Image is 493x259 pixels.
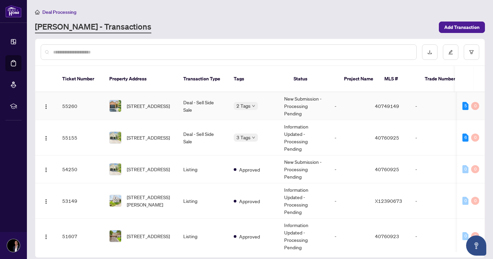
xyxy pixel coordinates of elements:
[410,120,457,155] td: -
[41,195,51,206] button: Logo
[228,66,288,92] th: Tags
[178,219,228,254] td: Listing
[104,66,178,92] th: Property Address
[444,22,480,33] span: Add Transaction
[329,219,370,254] td: -
[471,232,479,240] div: 0
[329,120,370,155] td: -
[410,155,457,183] td: -
[471,165,479,173] div: 0
[127,232,170,240] span: [STREET_ADDRESS]
[462,197,468,205] div: 0
[57,219,104,254] td: 51607
[375,198,402,204] span: X12390673
[43,167,49,173] img: Logo
[471,134,479,142] div: 0
[462,232,468,240] div: 0
[110,195,121,207] img: thumbnail-img
[443,44,458,60] button: edit
[41,231,51,242] button: Logo
[178,155,228,183] td: Listing
[178,66,228,92] th: Transaction Type
[57,66,104,92] th: Ticket Number
[7,239,20,252] img: Profile Icon
[239,233,260,240] span: Approved
[462,134,468,142] div: 6
[127,102,170,110] span: [STREET_ADDRESS]
[279,183,329,219] td: Information Updated - Processing Pending
[410,92,457,120] td: -
[339,66,379,92] th: Project Name
[127,134,170,141] span: [STREET_ADDRESS]
[329,92,370,120] td: -
[236,102,251,110] span: 2 Tags
[43,199,49,204] img: Logo
[110,230,121,242] img: thumbnail-img
[448,50,453,54] span: edit
[5,5,22,17] img: logo
[279,155,329,183] td: New Submission - Processing Pending
[127,193,173,208] span: [STREET_ADDRESS][PERSON_NAME]
[410,183,457,219] td: -
[239,197,260,205] span: Approved
[41,164,51,175] button: Logo
[110,163,121,175] img: thumbnail-img
[252,136,255,139] span: down
[110,100,121,112] img: thumbnail-img
[35,21,151,33] a: [PERSON_NAME] - Transactions
[279,219,329,254] td: Information Updated - Processing Pending
[41,101,51,111] button: Logo
[329,155,370,183] td: -
[471,197,479,205] div: 0
[57,92,104,120] td: 55260
[178,92,228,120] td: Deal - Sell Side Sale
[375,103,399,109] span: 40749149
[43,136,49,141] img: Logo
[329,183,370,219] td: -
[427,50,432,54] span: download
[178,120,228,155] td: Deal - Sell Side Sale
[471,102,479,110] div: 0
[279,92,329,120] td: New Submission - Processing Pending
[110,132,121,143] img: thumbnail-img
[252,104,255,108] span: down
[419,66,466,92] th: Trade Number
[462,102,468,110] div: 5
[279,120,329,155] td: Information Updated - Processing Pending
[236,134,251,141] span: 3 Tags
[462,165,468,173] div: 0
[439,22,485,33] button: Add Transaction
[42,9,76,15] span: Deal Processing
[57,155,104,183] td: 54250
[375,166,399,172] span: 40760925
[410,219,457,254] td: -
[422,44,438,60] button: download
[178,183,228,219] td: Listing
[57,183,104,219] td: 53149
[43,234,49,239] img: Logo
[127,165,170,173] span: [STREET_ADDRESS]
[41,132,51,143] button: Logo
[239,166,260,173] span: Approved
[35,10,40,14] span: home
[288,66,339,92] th: Status
[57,120,104,155] td: 55155
[43,104,49,109] img: Logo
[379,66,419,92] th: MLS #
[464,44,479,60] button: filter
[375,135,399,141] span: 40760925
[375,233,399,239] span: 40760923
[466,235,486,256] button: Open asap
[469,50,474,54] span: filter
